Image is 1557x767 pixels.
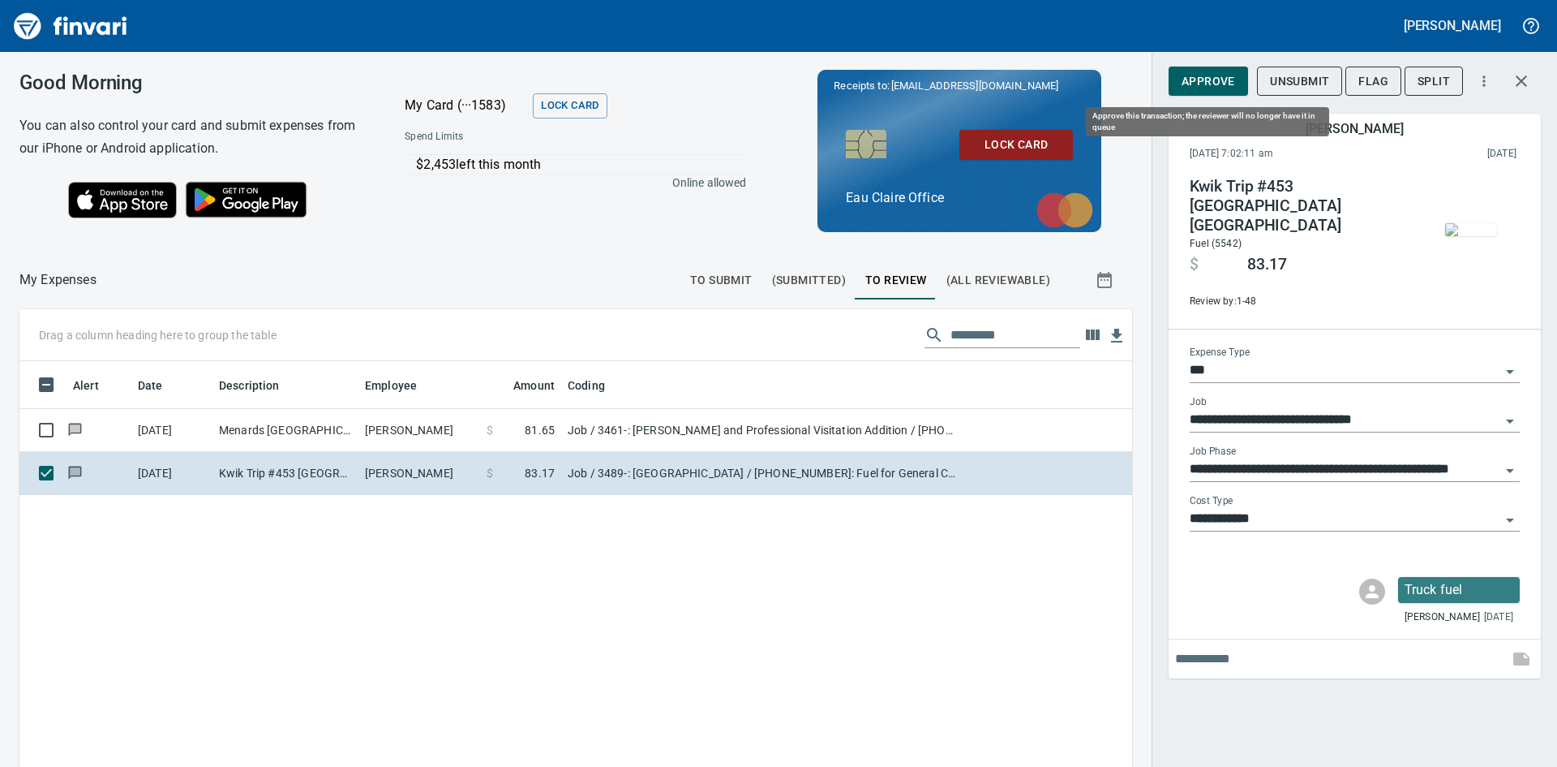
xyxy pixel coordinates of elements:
[525,465,555,481] span: 83.17
[1028,184,1101,236] img: mastercard.svg
[138,376,163,395] span: Date
[1190,255,1199,274] span: $
[1080,261,1132,299] button: Show transactions within a particular date range
[1257,67,1342,97] button: Unsubmit
[1499,360,1521,383] button: Open
[972,135,1060,155] span: Lock Card
[1190,146,1380,162] span: [DATE] 7:02:11 am
[1190,177,1410,235] h4: Kwik Trip #453 [GEOGRAPHIC_DATA] [GEOGRAPHIC_DATA]
[1190,398,1207,407] label: Job
[212,452,358,495] td: Kwik Trip #453 [GEOGRAPHIC_DATA] [GEOGRAPHIC_DATA]
[834,78,1085,94] p: Receipts to:
[66,468,84,478] span: Has messages
[19,114,364,160] h6: You can also control your card and submit expenses from our iPhone or Android application.
[568,376,605,395] span: Coding
[131,409,212,452] td: [DATE]
[1502,640,1541,679] span: This records your note into the expense. If you would like to send a message to an employee inste...
[1190,348,1250,358] label: Expense Type
[1484,610,1513,626] span: [DATE]
[39,327,277,343] p: Drag a column heading here to group the table
[568,376,626,395] span: Coding
[865,270,927,291] span: To Review
[365,376,417,395] span: Employee
[1466,63,1502,99] button: More
[1345,67,1401,97] button: Flag
[19,270,97,290] p: My Expenses
[1502,62,1541,101] button: Close transaction
[405,129,603,145] span: Spend Limits
[1169,67,1248,97] button: Approve
[416,155,744,175] p: $2,453 left this month
[561,409,967,452] td: Job / 3461-: [PERSON_NAME] and Professional Visitation Addition / [PHONE_NUMBER]: Fasteners & Adh...
[1182,71,1235,92] span: Approve
[219,376,280,395] span: Description
[513,376,555,395] span: Amount
[1499,459,1521,482] button: Open
[138,376,184,395] span: Date
[1405,580,1513,600] p: Truck fuel
[959,130,1073,160] button: Lock Card
[1380,146,1516,162] span: This charge was settled by the merchant and appears on the 2025/09/20 statement.
[1247,255,1287,274] span: 83.17
[1306,120,1403,137] h5: [PERSON_NAME]
[365,376,438,395] span: Employee
[1405,67,1463,97] button: Split
[358,409,480,452] td: [PERSON_NAME]
[1270,71,1329,92] span: Unsubmit
[1190,294,1410,310] span: Review by: 1-48
[890,78,1060,93] span: [EMAIL_ADDRESS][DOMAIN_NAME]
[1405,610,1480,626] span: [PERSON_NAME]
[1190,238,1242,249] span: Fuel (5542)
[1404,17,1501,34] h5: [PERSON_NAME]
[1190,447,1236,457] label: Job Phase
[358,452,480,495] td: [PERSON_NAME]
[492,376,555,395] span: Amount
[1400,13,1505,38] button: [PERSON_NAME]
[533,93,607,118] button: Lock Card
[561,452,967,495] td: Job / 3489-: [GEOGRAPHIC_DATA] / [PHONE_NUMBER]: Fuel for General Conditions/CM Equipment / 8: In...
[846,188,1073,208] p: Eau Claire Office
[66,424,84,435] span: Has messages
[1418,71,1450,92] span: Split
[131,452,212,495] td: [DATE]
[19,270,97,290] nav: breadcrumb
[405,96,526,115] p: My Card (···1583)
[177,173,316,226] img: Get it on Google Play
[1499,509,1521,532] button: Open
[690,270,753,291] span: To Submit
[10,6,131,45] img: Finvari
[946,270,1050,291] span: (All Reviewable)
[1358,71,1388,92] span: Flag
[487,422,493,438] span: $
[1445,223,1497,236] img: receipts%2Fmarketjohnson%2F2025-09-12%2FiNPj20Hf6hWXNCmLTZhwe0xgdPu2__C46sKlJEl4IjpjggbZ5gO_thumb...
[772,270,846,291] span: (Submitted)
[525,422,555,438] span: 81.65
[73,376,120,395] span: Alert
[219,376,301,395] span: Description
[487,465,493,481] span: $
[68,182,177,218] img: Download on the App Store
[392,175,746,191] p: Online allowed
[212,409,358,452] td: Menards [GEOGRAPHIC_DATA] [GEOGRAPHIC_DATA]
[1080,323,1104,347] button: Choose columns to display
[1104,324,1129,348] button: Download Table
[73,376,99,395] span: Alert
[1190,497,1233,506] label: Cost Type
[19,71,364,94] h3: Good Morning
[1499,410,1521,433] button: Open
[541,97,598,115] span: Lock Card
